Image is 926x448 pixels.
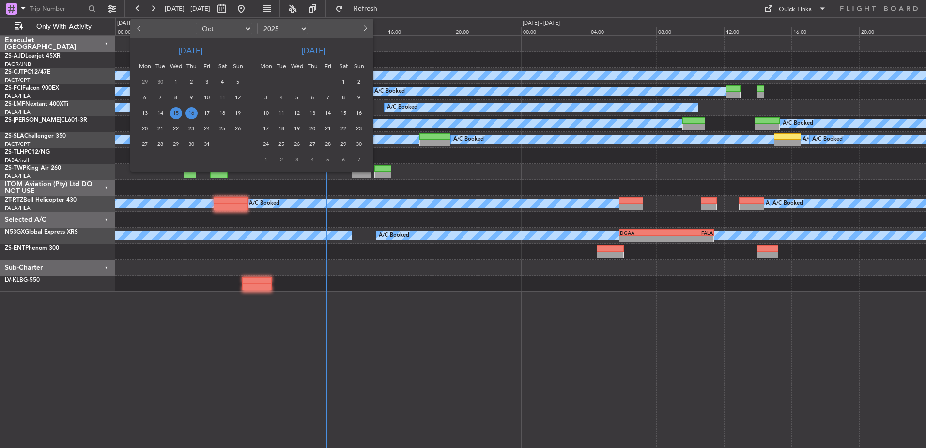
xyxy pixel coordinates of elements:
span: 29 [170,138,182,150]
span: 1 [338,76,350,88]
div: 7-12-2025 [351,152,367,167]
span: 21 [154,123,167,135]
span: 7 [322,92,334,104]
div: 30-10-2025 [184,136,199,152]
span: 1 [170,76,182,88]
span: 5 [291,92,303,104]
div: 24-10-2025 [199,121,215,136]
span: 6 [139,92,151,104]
div: 3-10-2025 [199,74,215,90]
div: Tue [274,59,289,74]
span: 24 [260,138,272,150]
div: 15-10-2025 [168,105,184,121]
span: 2 [353,76,365,88]
div: 21-10-2025 [153,121,168,136]
span: 9 [185,92,198,104]
span: 25 [216,123,229,135]
div: 5-11-2025 [289,90,305,105]
span: 6 [307,92,319,104]
div: 18-11-2025 [274,121,289,136]
div: 13-11-2025 [305,105,320,121]
span: 11 [276,107,288,119]
div: 26-11-2025 [289,136,305,152]
span: 12 [291,107,303,119]
span: 31 [201,138,213,150]
div: 17-11-2025 [258,121,274,136]
div: 4-11-2025 [274,90,289,105]
span: 17 [260,123,272,135]
div: 6-10-2025 [137,90,153,105]
span: 23 [353,123,365,135]
span: 24 [201,123,213,135]
span: 12 [232,92,244,104]
span: 26 [291,138,303,150]
div: 8-11-2025 [336,90,351,105]
span: 23 [185,123,198,135]
span: 4 [276,92,288,104]
span: 15 [170,107,182,119]
div: 4-12-2025 [305,152,320,167]
div: 14-10-2025 [153,105,168,121]
div: 13-10-2025 [137,105,153,121]
div: 26-10-2025 [230,121,246,136]
div: 12-10-2025 [230,90,246,105]
div: 15-11-2025 [336,105,351,121]
span: 1 [260,154,272,166]
div: Tue [153,59,168,74]
div: 19-11-2025 [289,121,305,136]
span: 30 [154,76,167,88]
span: 18 [216,107,229,119]
span: 13 [139,107,151,119]
div: 2-12-2025 [274,152,289,167]
div: 9-10-2025 [184,90,199,105]
div: 6-12-2025 [336,152,351,167]
div: 24-11-2025 [258,136,274,152]
span: 4 [307,154,319,166]
button: Next month [359,21,370,36]
div: 27-10-2025 [137,136,153,152]
div: 1-11-2025 [336,74,351,90]
span: 8 [170,92,182,104]
span: 28 [322,138,334,150]
select: Select month [196,23,252,34]
div: Wed [289,59,305,74]
span: 14 [154,107,167,119]
div: 27-11-2025 [305,136,320,152]
span: 18 [276,123,288,135]
div: Sat [215,59,230,74]
div: 28-10-2025 [153,136,168,152]
span: 29 [139,76,151,88]
span: 21 [322,123,334,135]
span: 27 [139,138,151,150]
div: Mon [258,59,274,74]
div: 18-10-2025 [215,105,230,121]
div: 20-10-2025 [137,121,153,136]
span: 5 [232,76,244,88]
div: 10-11-2025 [258,105,274,121]
span: 5 [322,154,334,166]
div: 29-9-2025 [137,74,153,90]
span: 19 [232,107,244,119]
span: 20 [307,123,319,135]
div: 2-11-2025 [351,74,367,90]
div: 20-11-2025 [305,121,320,136]
div: 16-11-2025 [351,105,367,121]
div: 17-10-2025 [199,105,215,121]
div: Thu [305,59,320,74]
div: Fri [320,59,336,74]
span: 7 [353,154,365,166]
span: 22 [170,123,182,135]
span: 25 [276,138,288,150]
div: 7-11-2025 [320,90,336,105]
span: 6 [338,154,350,166]
span: 16 [353,107,365,119]
span: 4 [216,76,229,88]
div: Thu [184,59,199,74]
span: 19 [291,123,303,135]
span: 11 [216,92,229,104]
div: 9-11-2025 [351,90,367,105]
span: 8 [338,92,350,104]
span: 16 [185,107,198,119]
span: 17 [201,107,213,119]
div: 28-11-2025 [320,136,336,152]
